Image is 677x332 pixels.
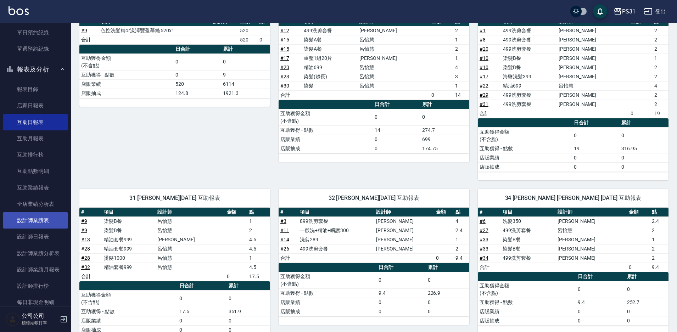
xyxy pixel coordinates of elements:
[280,246,289,252] a: #26
[247,263,270,272] td: 4.5
[478,298,576,307] td: 互助獲得 - 點數
[622,7,636,16] div: PS31
[374,216,434,226] td: [PERSON_NAME]
[6,312,20,326] img: Person
[79,45,270,98] table: a dense table
[430,90,453,100] td: 0
[81,255,90,261] a: #28
[480,227,488,233] a: #27
[426,263,469,272] th: 累計
[373,109,420,125] td: 0
[3,163,68,179] a: 互助點數明細
[302,26,358,35] td: 499洗剪套餐
[478,208,668,272] table: a dense table
[178,290,227,307] td: 0
[174,79,221,89] td: 520
[556,235,627,244] td: [PERSON_NAME]
[556,226,627,235] td: 呂怡慧
[374,244,434,253] td: [PERSON_NAME]
[501,235,556,244] td: 染髮B餐
[102,216,156,226] td: 染髮B餐
[298,216,374,226] td: 899洗剪套餐
[478,144,572,153] td: 互助獲得 - 點數
[302,81,358,90] td: 染髮
[102,226,156,235] td: 染髮B餐
[280,55,289,61] a: #17
[620,153,668,162] td: 0
[501,54,557,63] td: 染髮B餐
[627,208,650,217] th: 金額
[478,272,668,326] table: a dense table
[279,135,373,144] td: 店販業績
[298,235,374,244] td: 洗剪289
[420,109,469,125] td: 0
[280,218,286,224] a: #3
[258,35,270,44] td: 0
[79,316,178,325] td: 店販業績
[480,64,488,70] a: #10
[478,208,501,217] th: #
[480,83,488,89] a: #22
[557,100,629,109] td: [PERSON_NAME]
[478,118,668,172] table: a dense table
[501,216,556,226] td: 洗髮350
[358,54,430,63] td: [PERSON_NAME]
[572,144,619,153] td: 19
[420,144,469,153] td: 174.75
[79,54,174,70] td: 互助獲得金額 (不含點)
[478,127,572,144] td: 互助獲得金額 (不含點)
[81,28,87,33] a: #9
[178,307,227,316] td: 17.5
[79,35,99,44] td: 合計
[480,28,486,33] a: #1
[653,109,668,118] td: 19
[625,307,668,316] td: 0
[279,90,302,100] td: 合計
[377,288,426,298] td: 9.4
[3,180,68,196] a: 互助業績報表
[501,90,557,100] td: 499洗剪套餐
[501,35,557,44] td: 499洗剪套餐
[99,26,211,35] td: 色控洗髮精or漾澤豐盈慕絲 520x1
[79,208,102,217] th: #
[221,45,270,54] th: 累計
[3,147,68,163] a: 互助排行榜
[453,35,469,44] td: 1
[79,290,178,307] td: 互助獲得金額 (不含點)
[478,109,501,118] td: 合計
[426,298,469,307] td: 0
[620,127,668,144] td: 0
[287,195,461,202] span: 32 [PERSON_NAME][DATE] 互助報表
[434,253,454,263] td: 0
[478,162,572,171] td: 店販抽成
[373,135,420,144] td: 0
[480,218,486,224] a: #6
[102,244,156,253] td: 精油套餐999
[280,74,289,79] a: #23
[302,35,358,44] td: 染髮A餐
[557,63,629,72] td: [PERSON_NAME]
[221,70,270,79] td: 9
[279,109,373,125] td: 互助獲得金額 (不含點)
[102,253,156,263] td: 燙髮1000
[79,208,270,281] table: a dense table
[480,37,486,43] a: #8
[478,281,576,298] td: 互助獲得金額 (不含點)
[572,118,619,128] th: 日合計
[221,79,270,89] td: 6114
[302,63,358,72] td: 精油699
[641,5,668,18] button: 登出
[279,263,469,316] table: a dense table
[156,253,225,263] td: 呂怡慧
[3,130,68,147] a: 互助月報表
[653,81,668,90] td: 4
[650,208,668,217] th: 點
[501,244,556,253] td: 染髮B餐
[3,196,68,212] a: 全店業績分析表
[453,81,469,90] td: 1
[238,26,258,35] td: 520
[174,70,221,79] td: 0
[3,212,68,229] a: 設計師業績表
[174,45,221,54] th: 日合計
[572,153,619,162] td: 0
